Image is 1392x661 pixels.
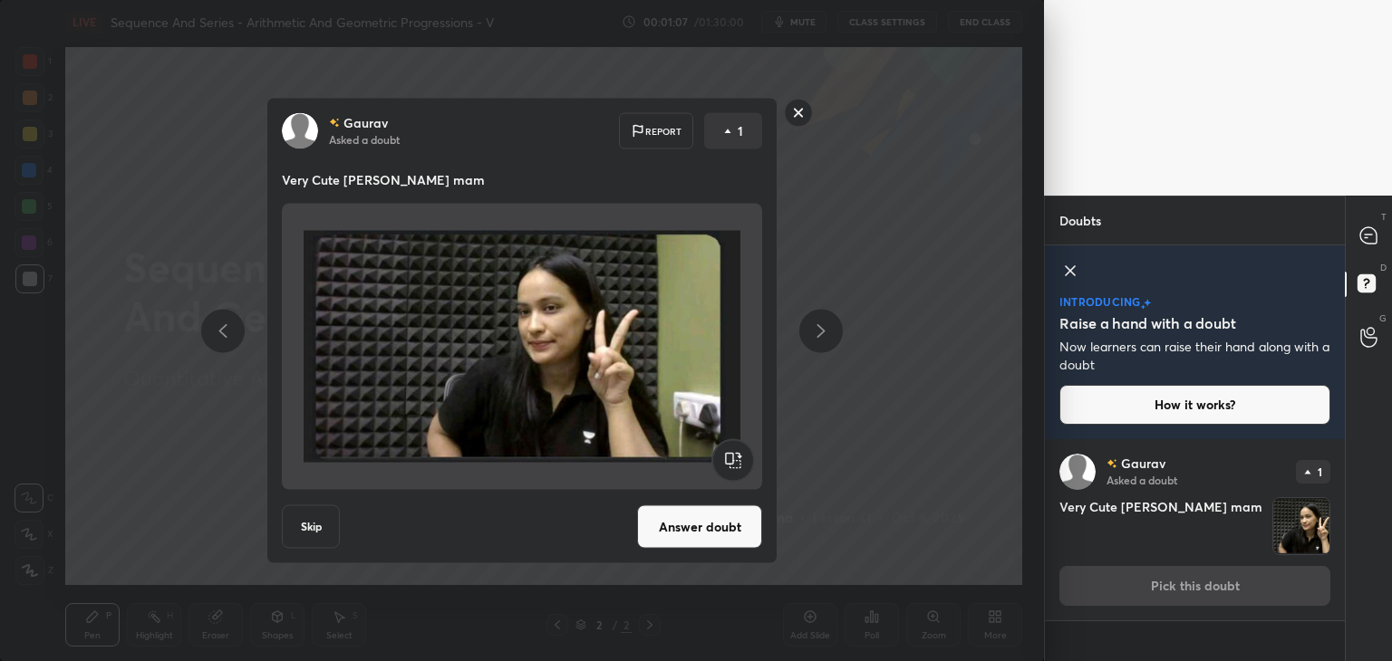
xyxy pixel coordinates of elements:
[282,505,340,549] button: Skip
[1045,439,1345,661] div: grid
[1059,385,1330,425] button: How it works?
[329,132,400,147] p: Asked a doubt
[1273,498,1329,554] img: 1759892416GL06D5.JPEG
[1381,210,1387,224] p: T
[1318,466,1322,477] p: 1
[637,505,762,549] button: Answer doubt
[329,118,340,128] img: no-rating-badge.077c3623.svg
[1380,261,1387,274] p: D
[1121,456,1165,471] p: Gaurav
[1045,196,1116,244] p: Doubts
[1059,312,1236,334] h5: Raise a hand with a doubt
[1141,304,1145,310] img: small-star.76a44327.svg
[1107,459,1117,469] img: no-rating-badge.077c3623.svg
[1144,299,1151,307] img: large-star.026637fe.svg
[304,211,740,483] img: 1759892416GL06D5.JPEG
[619,113,693,149] div: Report
[1107,473,1177,487] p: Asked a doubt
[1059,296,1141,307] p: introducing
[1059,454,1096,490] img: default.png
[1059,497,1265,555] h4: Very Cute [PERSON_NAME] mam
[282,113,318,149] img: default.png
[282,171,762,189] p: Very Cute [PERSON_NAME] mam
[343,116,388,130] p: Gaurav
[738,122,743,140] p: 1
[1059,338,1330,374] p: Now learners can raise their hand along with a doubt
[1379,311,1387,325] p: G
